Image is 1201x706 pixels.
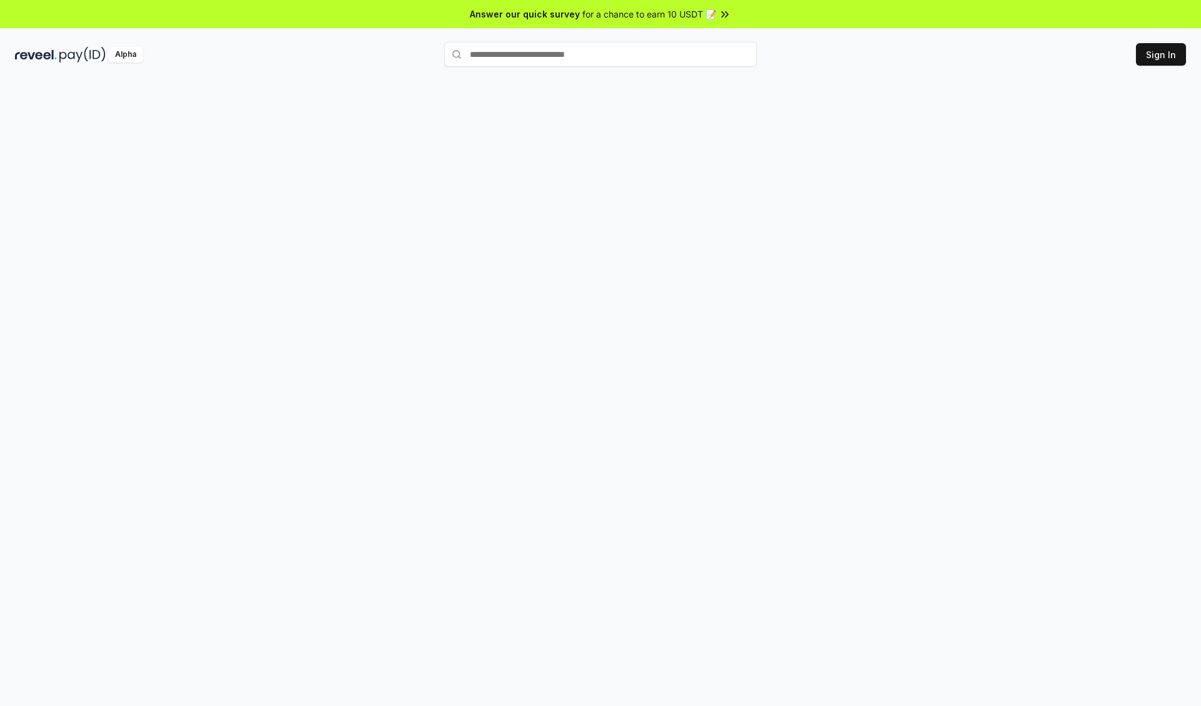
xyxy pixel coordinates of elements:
img: pay_id [59,47,106,63]
img: reveel_dark [15,47,57,63]
span: Answer our quick survey [470,8,580,21]
button: Sign In [1136,43,1186,66]
div: Alpha [108,47,143,63]
span: for a chance to earn 10 USDT 📝 [582,8,716,21]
